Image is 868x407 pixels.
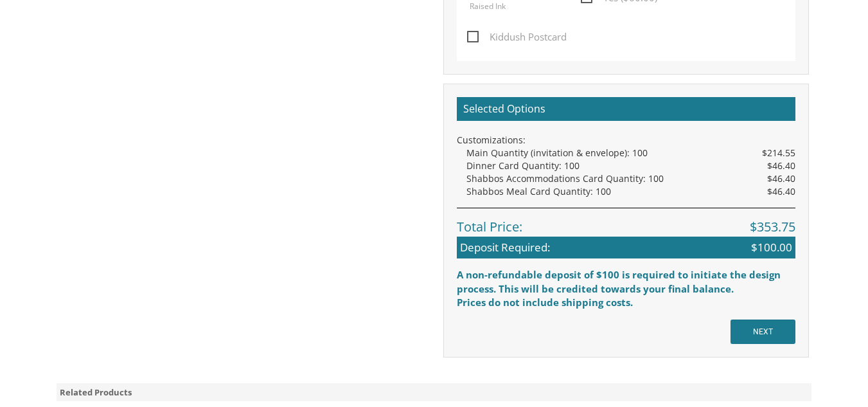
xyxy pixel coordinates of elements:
div: Prices do not include shipping costs. [457,296,795,309]
span: $214.55 [762,147,795,159]
span: $353.75 [750,218,795,237]
span: $46.40 [767,185,795,198]
input: NEXT [731,320,795,344]
div: Related Products [57,383,811,402]
span: $46.40 [767,159,795,172]
div: Main Quantity (invitation & envelope): 100 [466,147,795,159]
div: Shabbos Meal Card Quantity: 100 [466,185,795,198]
div: A non-refundable deposit of $100 is required to initiate the design process. This will be credite... [457,268,795,296]
span: $100.00 [751,240,792,255]
div: Customizations: [457,134,795,147]
h2: Selected Options [457,97,795,122]
div: Deposit Required: [457,237,795,258]
div: Dinner Card Quantity: 100 [466,159,795,172]
span: $46.40 [767,172,795,185]
span: Kiddush Postcard [467,29,567,45]
div: Total Price: [457,208,795,237]
div: Shabbos Accommodations Card Quantity: 100 [466,172,795,185]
